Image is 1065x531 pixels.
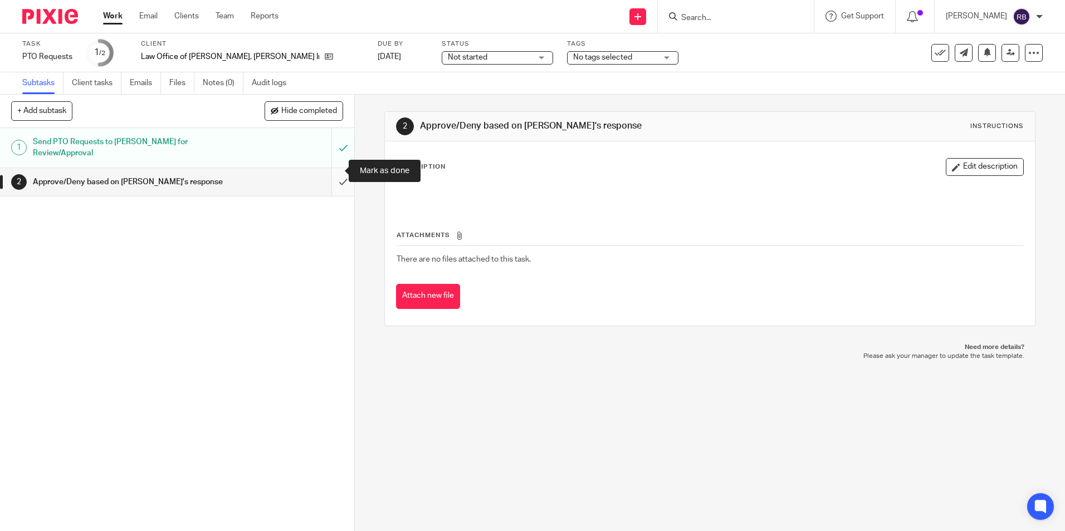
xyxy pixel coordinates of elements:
button: + Add subtask [11,101,72,120]
a: Notes (0) [203,72,243,94]
div: 2 [11,174,27,190]
img: Pixie [22,9,78,24]
span: Not started [448,53,487,61]
span: Hide completed [281,107,337,116]
div: 2 [396,117,414,135]
label: Tags [567,40,678,48]
small: /2 [99,50,105,56]
h1: Send PTO Requests to [PERSON_NAME] for Review/Approval [33,134,224,162]
img: svg%3E [1013,8,1030,26]
span: There are no files attached to this task. [397,255,531,263]
span: [DATE] [378,53,401,61]
p: Please ask your manager to update the task template. [395,352,1024,361]
button: Attach new file [396,284,460,309]
h1: Approve/Deny based on [PERSON_NAME]'s response [420,120,734,132]
a: Team [216,11,234,22]
a: Subtasks [22,72,63,94]
button: Edit description [946,158,1024,176]
span: No tags selected [573,53,632,61]
label: Status [442,40,553,48]
a: Clients [174,11,199,22]
p: Need more details? [395,343,1024,352]
p: Law Office of [PERSON_NAME], [PERSON_NAME] Immigration Law [141,51,319,62]
p: [PERSON_NAME] [946,11,1007,22]
a: Work [103,11,123,22]
a: Email [139,11,158,22]
div: PTO Requests [22,51,72,62]
input: Search [680,13,780,23]
a: Reports [251,11,279,22]
div: 1 [11,140,27,155]
a: Client tasks [72,72,121,94]
label: Client [141,40,364,48]
a: Emails [130,72,161,94]
label: Due by [378,40,428,48]
button: Hide completed [265,101,343,120]
p: Description [396,163,446,171]
span: Get Support [841,12,884,20]
label: Task [22,40,72,48]
a: Audit logs [252,72,295,94]
a: Files [169,72,194,94]
h1: Approve/Deny based on [PERSON_NAME]'s response [33,174,224,190]
div: Instructions [970,122,1024,131]
div: 1 [94,46,105,59]
span: Attachments [397,232,450,238]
